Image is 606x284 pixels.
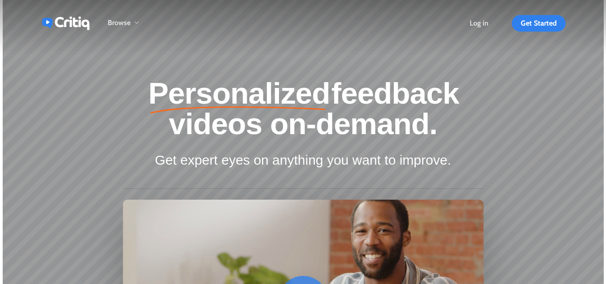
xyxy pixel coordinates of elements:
span: Get Started [521,19,557,27]
span: Browse [108,18,131,27]
a: Log in [470,20,488,27]
a: Get Started [512,20,566,27]
a: Browse [108,19,140,27]
h1: feedback videos on-demand. [123,78,484,139]
h3: Get expert eyes on anything you want to improve. [123,152,484,169]
span: Log in [470,19,488,27]
em: Personalized [147,78,331,109]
